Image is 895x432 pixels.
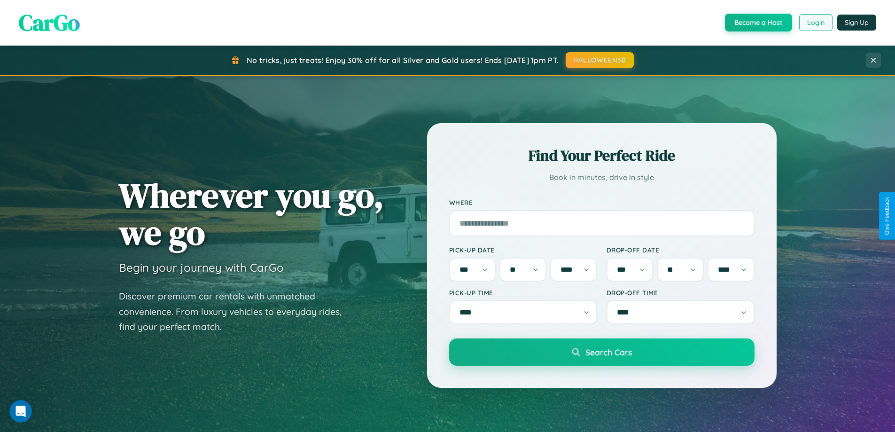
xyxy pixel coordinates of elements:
[119,260,284,275] h3: Begin your journey with CarGo
[9,400,32,423] iframe: Intercom live chat
[19,7,80,38] span: CarGo
[607,246,755,254] label: Drop-off Date
[119,289,354,335] p: Discover premium car rentals with unmatched convenience. From luxury vehicles to everyday rides, ...
[247,55,559,65] span: No tricks, just treats! Enjoy 30% off for all Silver and Gold users! Ends [DATE] 1pm PT.
[449,246,597,254] label: Pick-up Date
[566,52,634,68] button: HALLOWEEN30
[449,198,755,206] label: Where
[799,14,833,31] button: Login
[119,177,384,251] h1: Wherever you go, we go
[585,347,632,357] span: Search Cars
[607,289,755,297] label: Drop-off Time
[884,197,890,235] div: Give Feedback
[837,15,876,31] button: Sign Up
[449,289,597,297] label: Pick-up Time
[449,171,755,184] p: Book in minutes, drive in style
[449,145,755,166] h2: Find Your Perfect Ride
[449,338,755,366] button: Search Cars
[725,14,792,31] button: Become a Host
